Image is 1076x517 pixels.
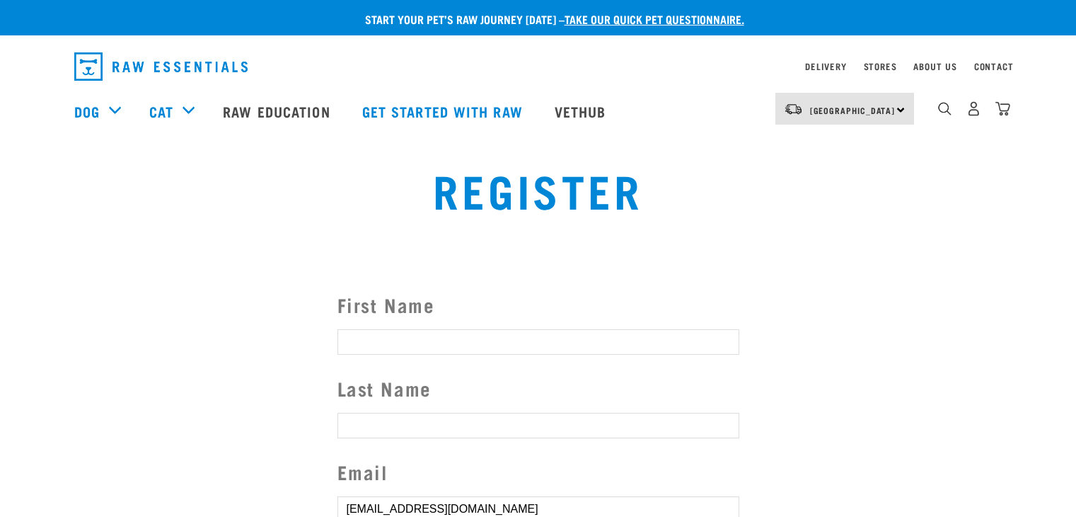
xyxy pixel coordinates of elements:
a: Raw Education [209,83,347,140]
a: Contact [974,64,1014,69]
img: home-icon-1@2x.png [938,102,951,115]
a: Vethub [540,83,624,140]
a: About Us [913,64,956,69]
a: Cat [149,101,173,122]
label: Last Name [337,374,739,403]
h1: Register [205,164,872,215]
a: Stores [864,64,897,69]
img: user.png [966,101,981,116]
img: home-icon@2x.png [995,101,1010,116]
img: van-moving.png [784,103,803,115]
img: Raw Essentials Logo [74,52,248,81]
a: Get started with Raw [348,83,540,140]
a: Dog [74,101,100,122]
span: [GEOGRAPHIC_DATA] [810,108,896,113]
label: Email [337,458,739,487]
label: First Name [337,290,739,319]
nav: dropdown navigation [63,47,1014,86]
a: Delivery [805,64,846,69]
a: take our quick pet questionnaire. [565,16,744,22]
